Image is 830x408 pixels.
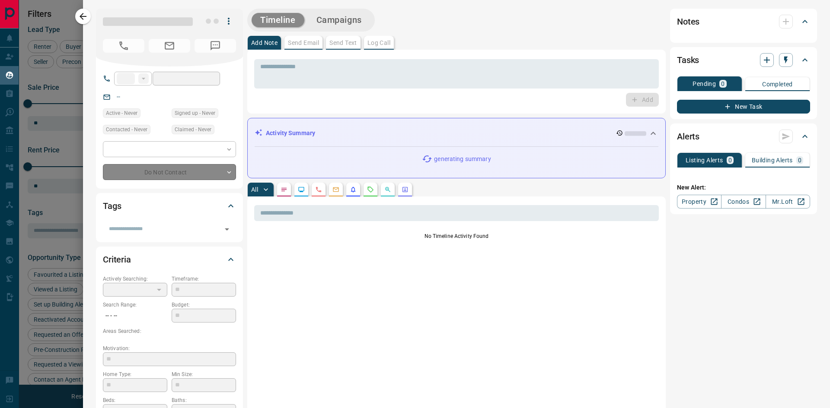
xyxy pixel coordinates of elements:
[254,232,659,240] p: No Timeline Activity Found
[103,275,167,283] p: Actively Searching:
[677,183,810,192] p: New Alert:
[221,223,233,235] button: Open
[175,125,211,134] span: Claimed - Never
[762,81,793,87] p: Completed
[728,157,732,163] p: 0
[103,196,236,216] div: Tags
[103,345,236,352] p: Motivation:
[677,15,699,28] h2: Notes
[298,186,305,193] svg: Lead Browsing Activity
[172,275,236,283] p: Timeframe:
[172,396,236,404] p: Baths:
[752,157,793,163] p: Building Alerts
[266,129,315,138] p: Activity Summary
[149,39,190,53] span: No Email
[106,125,147,134] span: Contacted - Never
[677,100,810,114] button: New Task
[103,39,144,53] span: No Number
[308,13,370,27] button: Campaigns
[251,40,278,46] p: Add Note
[281,186,287,193] svg: Notes
[117,93,120,100] a: --
[103,253,131,266] h2: Criteria
[677,130,699,143] h2: Alerts
[798,157,801,163] p: 0
[175,109,215,117] span: Signed up - Never
[172,301,236,309] p: Budget:
[350,186,357,193] svg: Listing Alerts
[677,126,810,147] div: Alerts
[677,53,699,67] h2: Tasks
[103,164,236,180] div: Do Not Contact
[721,81,725,87] p: 0
[252,13,304,27] button: Timeline
[103,370,167,378] p: Home Type:
[766,195,810,209] a: Mr.Loft
[315,186,322,193] svg: Calls
[677,50,810,70] div: Tasks
[255,125,658,141] div: Activity Summary
[693,81,716,87] p: Pending
[332,186,339,193] svg: Emails
[384,186,391,193] svg: Opportunities
[251,187,258,193] p: All
[721,195,766,209] a: Condos
[103,301,167,309] p: Search Range:
[686,157,723,163] p: Listing Alerts
[103,327,236,335] p: Areas Searched:
[103,249,236,270] div: Criteria
[367,186,374,193] svg: Requests
[172,370,236,378] p: Min Size:
[677,11,810,32] div: Notes
[103,396,167,404] p: Beds:
[677,195,721,209] a: Property
[106,109,137,117] span: Active - Never
[402,186,409,193] svg: Agent Actions
[434,155,491,164] p: generating summary
[103,199,121,213] h2: Tags
[195,39,236,53] span: No Number
[103,309,167,323] p: -- - --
